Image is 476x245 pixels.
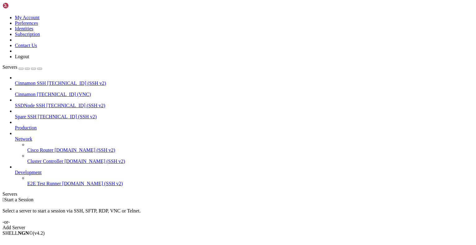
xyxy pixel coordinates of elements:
span:  [2,197,4,202]
span: Production [15,125,37,130]
span: SSDNode SSH [15,103,45,108]
li: Network [15,131,474,164]
a: Preferences [15,20,38,26]
span: Spare SSH [15,114,37,119]
a: E2E Test Runner [DOMAIN_NAME] (SSH v2) [27,181,474,186]
span: Cisco Router [27,147,53,153]
img: Shellngn [2,2,38,9]
li: SSDNode SSH [TECHNICAL_ID] (SSH v2) [15,97,474,108]
a: Production [15,125,474,131]
span: [TECHNICAL_ID] (SSH v2) [46,103,105,108]
span: Development [15,170,42,175]
b: NGN [18,230,29,236]
li: Cisco Router [DOMAIN_NAME] (SSH v2) [27,142,474,153]
span: E2E Test Runner [27,181,61,186]
span: Cinnamon SSH [15,81,46,86]
span: Start a Session [4,197,33,202]
a: Network [15,136,474,142]
span: [DOMAIN_NAME] (SSH v2) [62,181,123,186]
span: Servers [2,64,17,70]
a: Cinnamon SSH [TECHNICAL_ID] (SSH v2) [15,81,474,86]
a: Servers [2,64,42,70]
li: Cinnamon [TECHNICAL_ID] (VNC) [15,86,474,97]
a: Cluster Controller [DOMAIN_NAME] (SSH v2) [27,159,474,164]
div: Select a server to start a session via SSH, SFTP, RDP, VNC or Telnet. -or- [2,203,474,225]
a: Cisco Router [DOMAIN_NAME] (SSH v2) [27,147,474,153]
a: Cinnamon [TECHNICAL_ID] (VNC) [15,92,474,97]
div: Add Server [2,225,474,230]
span: 4.2.0 [33,230,45,236]
a: Development [15,170,474,175]
a: Logout [15,54,29,59]
li: Cinnamon SSH [TECHNICAL_ID] (SSH v2) [15,75,474,86]
a: Contact Us [15,43,37,48]
li: Development [15,164,474,186]
li: E2E Test Runner [DOMAIN_NAME] (SSH v2) [27,175,474,186]
li: Cluster Controller [DOMAIN_NAME] (SSH v2) [27,153,474,164]
span: [DOMAIN_NAME] (SSH v2) [64,159,125,164]
span: [TECHNICAL_ID] (SSH v2) [38,114,97,119]
a: Spare SSH [TECHNICAL_ID] (SSH v2) [15,114,474,120]
span: Cinnamon [15,92,36,97]
a: Subscription [15,32,40,37]
div: Servers [2,191,474,197]
span: Network [15,136,32,142]
span: [TECHNICAL_ID] (SSH v2) [47,81,106,86]
a: My Account [15,15,40,20]
a: Identities [15,26,33,31]
span: [DOMAIN_NAME] (SSH v2) [55,147,115,153]
a: SSDNode SSH [TECHNICAL_ID] (SSH v2) [15,103,474,108]
span: SHELL © [2,230,45,236]
span: Cluster Controller [27,159,63,164]
li: Production [15,120,474,131]
li: Spare SSH [TECHNICAL_ID] (SSH v2) [15,108,474,120]
span: [TECHNICAL_ID] (VNC) [37,92,91,97]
